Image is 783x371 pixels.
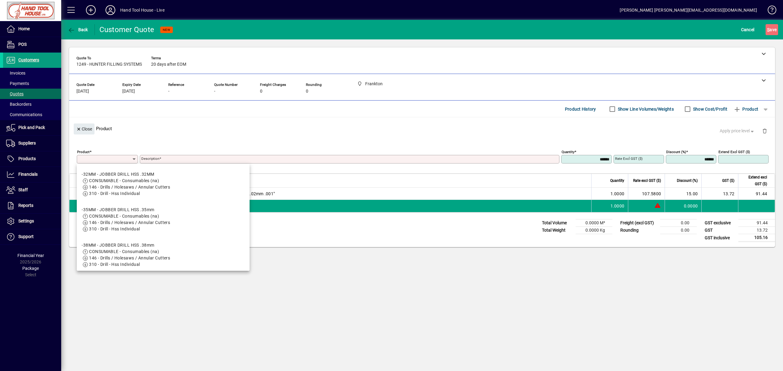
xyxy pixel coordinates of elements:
[77,166,250,202] mat-option: -32MM - JOBBER DRILL HSS .32MM
[3,167,61,182] a: Financials
[18,26,30,31] span: Home
[61,24,95,35] app-page-header-button: Back
[677,177,698,184] span: Discount (%)
[665,188,701,200] td: 15.00
[18,219,34,223] span: Settings
[82,171,170,178] div: -32MM - JOBBER DRILL HSS .32MM
[6,91,24,96] span: Quotes
[18,187,28,192] span: Staff
[701,188,738,200] td: 13.72
[576,227,612,234] td: 0.0000 Kg
[18,172,38,177] span: Financials
[89,255,170,260] span: 146 - Drills / Holesaws / Annular Cutters
[3,120,61,135] a: Pick and Pack
[6,112,42,117] span: Communications
[738,188,775,200] td: 91.44
[3,68,61,78] a: Invoices
[3,214,61,229] a: Settings
[89,178,159,183] span: CONSUMABLE - Consumables (na)
[720,128,755,134] span: Apply price level
[18,234,34,239] span: Support
[122,89,135,94] span: [DATE]
[89,249,159,254] span: CONSUMABLE - Consumables (na)
[77,150,90,154] mat-label: Product
[665,200,701,212] td: 0.0000
[692,106,727,112] label: Show Cost/Profit
[68,27,88,32] span: Back
[610,203,625,209] span: 1.0000
[717,126,758,137] button: Apply price level
[767,27,770,32] span: S
[576,219,612,227] td: 0.0000 M³
[306,89,308,94] span: 0
[22,266,39,271] span: Package
[3,37,61,52] a: POS
[610,177,624,184] span: Quantity
[3,99,61,109] a: Backorders
[77,202,250,237] mat-option: -35MM - JOBBER DRILL HSS .35mm
[89,226,140,231] span: 310 - Drill - Hss Individual
[722,177,734,184] span: GST ($)
[66,24,90,35] button: Back
[141,156,159,161] mat-label: Description
[18,125,45,130] span: Pick and Pack
[738,219,775,227] td: 91.44
[6,71,25,75] span: Invoices
[539,219,576,227] td: Total Volume
[18,57,39,62] span: Customers
[757,123,772,138] button: Delete
[18,42,27,47] span: POS
[562,150,574,154] mat-label: Quantity
[77,237,250,273] mat-option: -38MM - JOBBER DRILL HSS .38mm
[660,227,697,234] td: 0.00
[3,21,61,37] a: Home
[633,177,661,184] span: Rate excl GST ($)
[76,89,89,94] span: [DATE]
[6,81,29,86] span: Payments
[615,156,643,161] mat-label: Rate excl GST ($)
[120,5,165,15] div: Hand Tool House - Live
[101,5,120,16] button: Profile
[738,234,775,242] td: 105.16
[99,25,154,35] div: Customer Quote
[617,227,660,234] td: Rounding
[3,198,61,213] a: Reports
[757,128,772,134] app-page-header-button: Delete
[89,191,140,196] span: 310 - Drill - Hss Individual
[76,62,142,67] span: 1249 - HUNTER FILLING SYSTEMS
[168,89,169,94] span: -
[214,89,215,94] span: -
[562,104,599,115] button: Product History
[18,141,36,145] span: Suppliers
[3,136,61,151] a: Suppliers
[539,227,576,234] td: Total Weight
[766,24,778,35] button: Save
[718,150,750,154] mat-label: Extend excl GST ($)
[17,253,44,258] span: Financial Year
[767,25,777,35] span: ave
[3,109,61,120] a: Communications
[660,219,697,227] td: 0.00
[89,220,170,225] span: 146 - Drills / Holesaws / Annular Cutters
[620,5,757,15] div: [PERSON_NAME] [PERSON_NAME][EMAIL_ADDRESS][DOMAIN_NAME]
[72,126,96,131] app-page-header-button: Close
[632,191,661,197] div: 107.5800
[89,185,170,189] span: 146 - Drills / Holesaws / Annular Cutters
[69,117,775,140] div: Product
[89,262,140,267] span: 310 - Drill - Hss Individual
[3,151,61,167] a: Products
[741,25,755,35] span: Cancel
[3,89,61,99] a: Quotes
[18,156,36,161] span: Products
[18,203,33,208] span: Reports
[3,182,61,198] a: Staff
[6,102,32,107] span: Backorders
[740,24,756,35] button: Cancel
[81,5,101,16] button: Add
[738,227,775,234] td: 13.72
[82,242,170,248] div: -38MM - JOBBER DRILL HSS .38mm
[89,214,159,219] span: CONSUMABLE - Consumables (na)
[3,78,61,89] a: Payments
[702,234,738,242] td: GST inclusive
[610,191,625,197] span: 1.0000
